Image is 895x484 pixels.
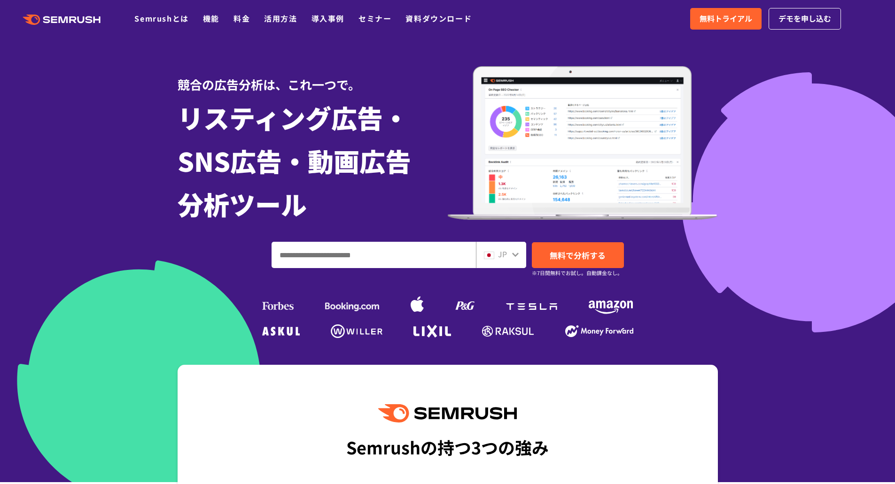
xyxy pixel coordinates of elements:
span: JP [498,248,507,260]
a: 導入事例 [311,13,344,24]
a: 無料トライアル [690,8,762,30]
a: 無料で分析する [532,242,624,268]
a: セミナー [358,13,391,24]
span: 無料トライアル [700,13,752,25]
a: 活用方法 [264,13,297,24]
div: 競合の広告分析は、これ一つで。 [178,61,448,93]
a: Semrushとは [134,13,188,24]
input: ドメイン、キーワードまたはURLを入力してください [272,242,475,268]
span: デモを申し込む [778,13,831,25]
h1: リスティング広告・ SNS広告・動画広告 分析ツール [178,96,448,225]
a: 料金 [233,13,250,24]
a: 資料ダウンロード [405,13,472,24]
small: ※7日間無料でお試し。自動課金なし。 [532,269,623,277]
a: デモを申し込む [769,8,841,30]
div: Semrushの持つ3つの強み [346,430,549,464]
a: 機能 [203,13,219,24]
img: Semrush [378,404,516,423]
span: 無料で分析する [550,249,606,261]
